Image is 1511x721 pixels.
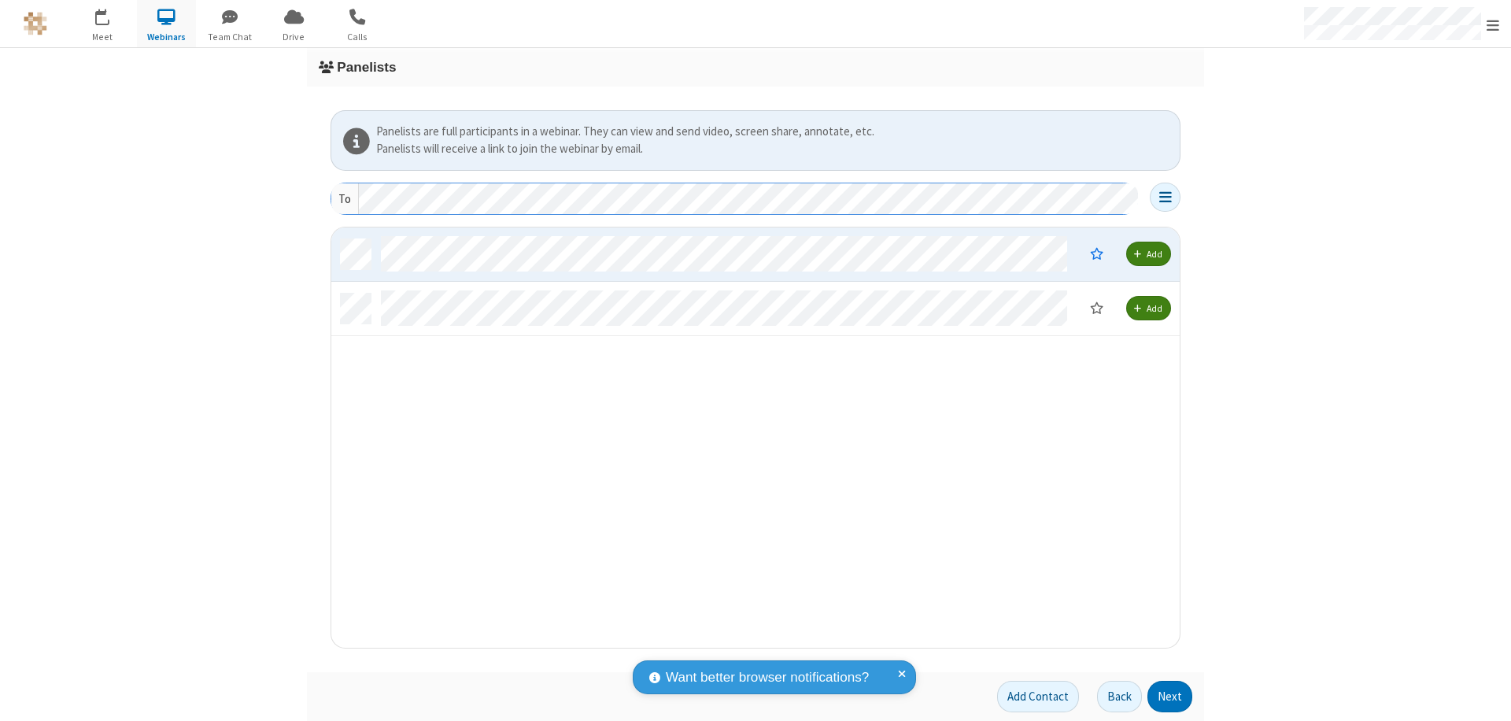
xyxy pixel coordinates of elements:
[137,30,196,44] span: Webinars
[376,140,1174,158] div: Panelists will receive a link to join the webinar by email.
[331,227,1181,649] div: grid
[319,60,1192,75] h3: Panelists
[1147,248,1162,260] span: Add
[1147,681,1192,712] button: Next
[264,30,323,44] span: Drive
[1147,302,1162,314] span: Add
[1126,296,1171,320] button: Add
[73,30,132,44] span: Meet
[1126,242,1171,266] button: Add
[666,667,869,688] span: Want better browser notifications?
[106,9,116,20] div: 3
[328,30,387,44] span: Calls
[1079,294,1114,321] button: Moderator
[1007,689,1069,704] span: Add Contact
[24,12,47,35] img: QA Selenium DO NOT DELETE OR CHANGE
[1150,183,1180,212] button: Open menu
[331,183,359,214] div: To
[997,681,1079,712] button: Add Contact
[1079,240,1114,267] button: Moderator
[1472,680,1499,710] iframe: Chat
[201,30,260,44] span: Team Chat
[1097,681,1142,712] button: Back
[376,123,1174,141] div: Panelists are full participants in a webinar. They can view and send video, screen share, annotat...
